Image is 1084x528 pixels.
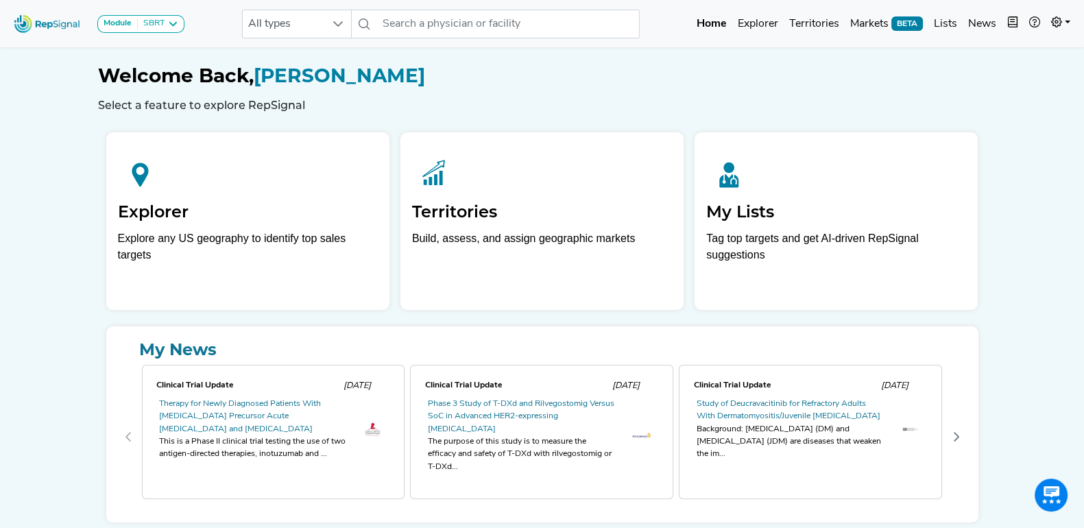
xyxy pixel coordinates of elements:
[412,230,672,271] p: Build, assess, and assign geographic markets
[343,381,370,390] span: [DATE]
[691,10,732,38] a: Home
[118,230,378,263] div: Explore any US geography to identify top sales targets
[706,202,966,222] h2: My Lists
[156,381,234,389] span: Clinical Trial Update
[695,132,978,310] a: My ListsTag top targets and get AI-driven RepSignal suggestions
[676,362,945,512] div: 2
[963,10,1002,38] a: News
[412,202,672,222] h2: Territories
[159,435,347,461] div: This is a Phase II clinical trial testing the use of two antigen-directed therapies, inotuzumab a...
[427,435,615,473] div: The purpose of this study is to measure the efficacy and safety of T-DXd with rilvegostomig or T-...
[139,362,408,512] div: 0
[427,400,614,433] a: Phase 3 Study of T-DXd and Rilvegostomig Versus SoC in Advanced HER2-expressing [MEDICAL_DATA]
[424,381,502,389] span: Clinical Trial Update
[104,19,132,27] strong: Module
[98,64,987,88] h1: [PERSON_NAME]
[1002,10,1024,38] button: Intel Book
[928,10,963,38] a: Lists
[901,424,919,434] img: th
[363,421,382,438] img: th
[891,16,923,30] span: BETA
[400,132,684,310] a: TerritoriesBuild, assess, and assign geographic markets
[118,202,378,222] h2: Explorer
[98,99,987,112] h6: Select a feature to explore RepSignal
[106,132,389,310] a: ExplorerExplore any US geography to identify top sales targets
[880,381,908,390] span: [DATE]
[407,362,676,512] div: 1
[693,381,771,389] span: Clinical Trial Update
[138,19,165,29] div: SBRT
[696,400,880,420] a: Study of Deucravacitinib for Refractory Adults With Dermatomyositis/Juvenile [MEDICAL_DATA]
[706,230,966,271] p: Tag top targets and get AI-driven RepSignal suggestions
[377,10,639,38] input: Search a physician or facility
[946,426,967,448] button: Next Page
[612,381,639,390] span: [DATE]
[98,64,254,87] span: Welcome Back,
[117,337,967,362] a: My News
[159,400,321,433] a: Therapy for Newly Diagnosed Patients With [MEDICAL_DATA] Precursor Acute [MEDICAL_DATA] and [MEDI...
[97,15,184,33] button: ModuleSBRT
[845,10,928,38] a: MarketsBETA
[784,10,845,38] a: Territories
[732,10,784,38] a: Explorer
[632,430,651,440] img: th
[243,10,325,38] span: All types
[696,423,884,461] div: Background: [MEDICAL_DATA] (DM) and [MEDICAL_DATA] (JDM) are diseases that weaken the im...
